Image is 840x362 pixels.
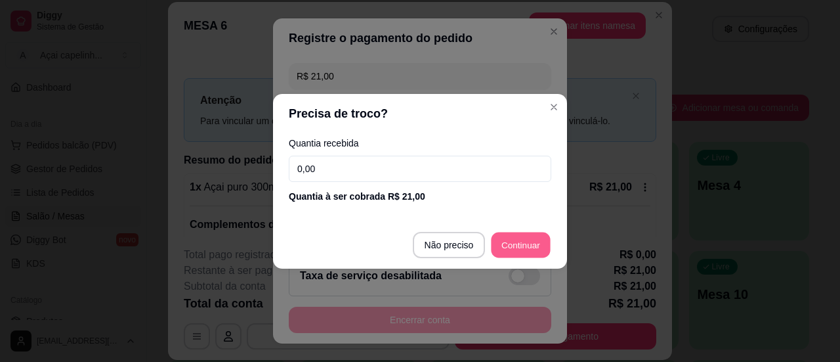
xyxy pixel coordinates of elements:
[289,139,551,148] label: Quantia recebida
[289,190,551,203] div: Quantia à ser cobrada R$ 21,00
[273,94,567,133] header: Precisa de troco?
[492,232,551,258] button: Continuar
[543,97,564,118] button: Close
[413,232,486,258] button: Não preciso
